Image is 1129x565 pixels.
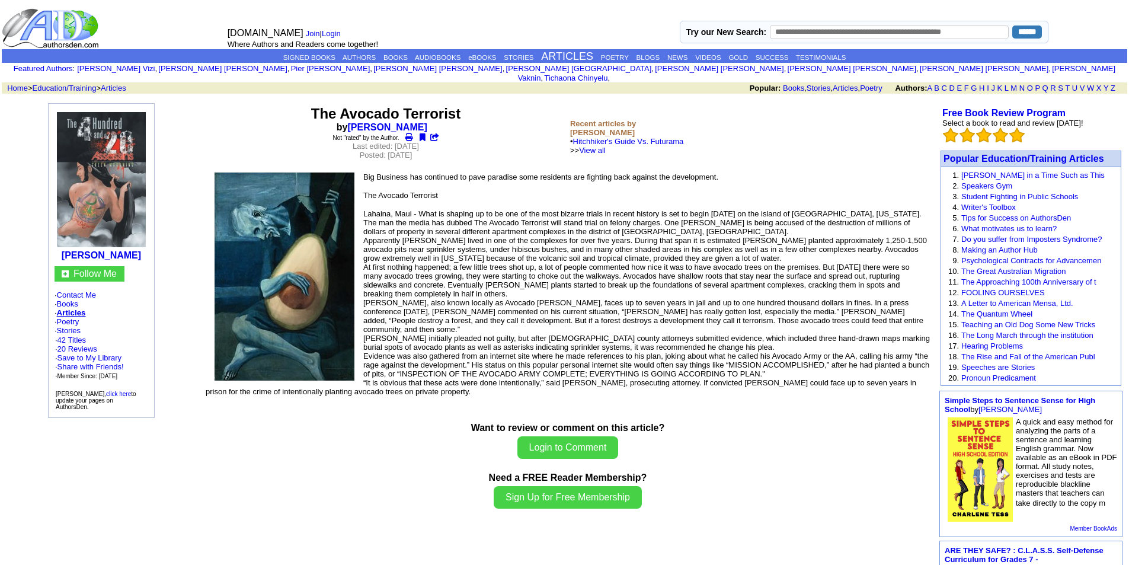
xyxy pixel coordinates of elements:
font: i [289,66,290,72]
a: Save to My Library [57,353,121,362]
font: · · · [55,353,124,380]
a: Z [1111,84,1115,92]
button: Sign Up for Free Membership [494,486,642,509]
a: A Letter to American Mensa, Ltd. [961,299,1073,308]
a: Poetry [860,84,882,92]
font: i [654,66,655,72]
a: The Rise and Fall of the American Publ [961,352,1095,361]
img: logo_ad.gif [2,8,101,49]
img: bigemptystars.png [976,127,992,143]
a: The Great Australian Migration [961,267,1066,276]
a: [PERSON_NAME] Vizi [77,64,155,73]
font: 14. [948,309,959,318]
a: AUTHORS [343,54,376,61]
a: Books [57,299,78,308]
a: SIGNED BOOKS [283,54,335,61]
a: U [1072,84,1077,92]
a: V [1080,84,1085,92]
a: K [997,84,1003,92]
font: i [372,66,373,72]
font: > > [3,84,126,92]
font: 16. [948,331,959,340]
img: bigemptystars.png [943,127,958,143]
font: 5. [952,213,959,222]
a: E [957,84,962,92]
b: Recent articles by [PERSON_NAME] [570,119,636,137]
a: [PERSON_NAME] [348,122,427,132]
b: Popular: [750,84,781,92]
a: Pronoun Predicament [961,374,1036,382]
a: POETRY [601,54,629,61]
a: Writer's Toolbox [961,203,1016,212]
b: Free Book Review Program [942,108,1066,118]
a: Education/Training [33,84,97,92]
font: i [157,66,158,72]
font: 9. [952,256,959,265]
font: Where Authors and Readers come together! [228,40,378,49]
a: N [1019,84,1025,92]
font: [PERSON_NAME], to update your pages on AuthorsDen. [56,391,136,410]
a: Books [783,84,804,92]
font: Member Since: [DATE] [57,373,118,379]
a: Login [322,29,341,38]
font: · · [55,336,124,380]
font: 11. [948,277,959,286]
a: AUDIOBOOKS [415,54,460,61]
font: i [504,66,506,72]
img: bigemptystars.png [1009,127,1025,143]
a: [PERSON_NAME] [PERSON_NAME] [788,64,916,73]
label: Try our New Search: [686,27,766,37]
button: Login to Comment [517,436,619,459]
b: Authors: [895,84,927,92]
a: B [934,84,939,92]
a: [PERSON_NAME] [62,250,141,260]
font: The Avocado Terrorist [311,106,461,122]
a: [PERSON_NAME] [978,405,1042,414]
a: Speeches are Stories [961,363,1035,372]
a: Share with Friends! [57,362,124,371]
a: Stories [57,326,81,335]
b: by [337,122,435,132]
a: H [979,84,984,92]
a: TESTIMONIALS [796,54,846,61]
a: 42 Titles [57,336,86,344]
a: BLOGS [636,54,660,61]
img: 14372.jpg [948,417,1013,522]
a: R [1050,84,1056,92]
font: : [14,64,75,73]
a: Follow Me [73,269,117,279]
font: 3. [952,192,959,201]
font: i [1051,66,1052,72]
a: Pier [PERSON_NAME] [291,64,370,73]
font: Select a book to read and review [DATE]! [942,119,1083,127]
a: FOOLING OURSELVES [961,288,1045,297]
a: [PERSON_NAME] [PERSON_NAME] [373,64,502,73]
a: Tichaona Chinyelu [544,74,607,82]
a: click here [106,391,131,397]
font: 10. [948,267,959,276]
font: i [610,75,611,82]
a: What motivates us to learn? [961,224,1057,233]
a: A [927,84,932,92]
a: T [1065,84,1070,92]
a: The Quantum Wheel [961,309,1032,318]
a: The Approaching 100th Anniversary of t [961,277,1096,286]
a: Sign Up for Free Membership [494,492,642,502]
a: Y [1104,84,1108,92]
a: [PERSON_NAME] [PERSON_NAME] [158,64,287,73]
a: S [1058,84,1063,92]
a: The Long March through the institution [961,331,1093,340]
a: I [987,84,989,92]
a: X [1096,84,1102,92]
p: Lahaina, Maui - What is shaping up to be one of the most bizarre trials in recent history is set ... [206,209,930,405]
a: Articles [101,84,126,92]
font: 13. [948,299,959,308]
font: Big Business has continued to pave paradise some residents are fighting back against the developm... [363,173,718,181]
a: Home [7,84,28,92]
font: i [919,66,920,72]
font: Popular Education/Training Articles [944,154,1104,164]
font: 8. [952,245,959,254]
a: Poetry [57,317,79,326]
